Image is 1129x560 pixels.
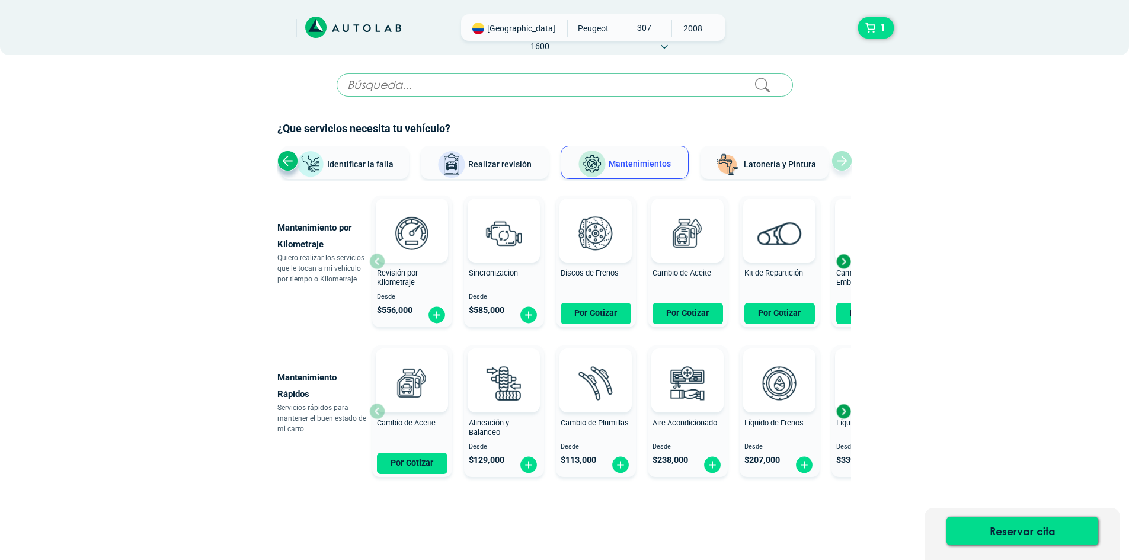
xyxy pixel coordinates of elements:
[561,418,629,427] span: Cambio de Plumillas
[437,151,466,179] img: Realizar revisión
[296,151,325,178] img: Identificar la falla
[281,146,409,179] button: Identificar la falla
[877,18,888,38] span: 1
[744,159,816,169] span: Latonería y Pintura
[648,196,728,327] button: Cambio de Aceite Por Cotizar
[661,357,714,409] img: aire_acondicionado-v3.svg
[831,345,911,477] button: Líquido Refrigerante Desde $339,000
[469,455,504,465] span: $ 129,000
[795,456,814,474] img: fi_plus-circle2.svg
[377,293,447,301] span: Desde
[740,345,820,477] button: Líquido de Frenos Desde $207,000
[836,418,903,427] span: Líquido Refrigerante
[377,268,418,287] span: Revisión por Kilometraje
[556,196,636,327] button: Discos de Frenos Por Cotizar
[394,351,430,386] img: AD0BCuuxAAAAAElFTkSuQmCC
[653,443,723,451] span: Desde
[561,455,596,465] span: $ 113,000
[469,268,518,277] span: Sincronizacion
[661,207,714,259] img: cambio_de_aceite-v3.svg
[858,17,894,39] button: 1
[478,207,530,259] img: sincronizacion-v3.svg
[386,207,438,259] img: revision_por_kilometraje-v3.svg
[836,455,872,465] span: $ 339,000
[744,303,815,324] button: Por Cotizar
[277,402,369,434] p: Servicios rápidos para mantener el buen estado de mi carro.
[487,23,555,34] span: [GEOGRAPHIC_DATA]
[578,201,613,236] img: AD0BCuuxAAAAAElFTkSuQmCC
[478,357,530,409] img: alineacion_y_balanceo-v3.svg
[561,268,619,277] span: Discos de Frenos
[740,196,820,327] button: Kit de Repartición Por Cotizar
[744,418,804,427] span: Líquido de Frenos
[372,196,452,327] button: Revisión por Kilometraje Desde $556,000
[611,456,630,474] img: fi_plus-circle2.svg
[573,20,615,37] span: PEUGEOT
[578,150,606,178] img: Mantenimientos
[464,345,544,477] button: Alineación y Balanceo Desde $129,000
[372,345,452,477] button: Cambio de Aceite Por Cotizar
[757,222,802,245] img: correa_de_reparticion-v3.svg
[486,201,522,236] img: AD0BCuuxAAAAAElFTkSuQmCC
[670,201,705,236] img: AD0BCuuxAAAAAElFTkSuQmCC
[701,146,829,179] button: Latonería y Pintura
[337,73,793,97] input: Búsqueda...
[753,357,805,409] img: liquido_frenos-v3.svg
[836,268,893,287] span: Cambio de Kit de Embrague
[377,453,447,474] button: Por Cotizar
[327,159,394,168] span: Identificar la falla
[653,455,688,465] span: $ 238,000
[570,357,622,409] img: plumillas-v3.svg
[519,306,538,324] img: fi_plus-circle2.svg
[578,351,613,386] img: AD0BCuuxAAAAAElFTkSuQmCC
[469,443,539,451] span: Desde
[277,252,369,284] p: Quiero realizar los servicios que le tocan a mi vehículo por tiempo o Kilometraje
[561,146,689,179] button: Mantenimientos
[670,351,705,386] img: AD0BCuuxAAAAAElFTkSuQmCC
[277,369,369,402] p: Mantenimiento Rápidos
[469,293,539,301] span: Desde
[377,305,412,315] span: $ 556,000
[570,207,622,259] img: frenos2-v3.svg
[561,443,631,451] span: Desde
[653,268,711,277] span: Cambio de Aceite
[386,357,438,409] img: cambio_de_aceite-v3.svg
[468,159,532,169] span: Realizar revisión
[556,345,636,477] button: Cambio de Plumillas Desde $113,000
[277,121,852,136] h2: ¿Que servicios necesita tu vehículo?
[834,252,852,270] div: Next slide
[421,146,549,179] button: Realizar revisión
[277,219,369,252] p: Mantenimiento por Kilometraje
[762,201,797,236] img: AD0BCuuxAAAAAElFTkSuQmCC
[946,517,1098,545] button: Reservar cita
[561,303,631,324] button: Por Cotizar
[744,268,803,277] span: Kit de Repartición
[845,357,897,409] img: liquido_refrigerante-v3.svg
[653,303,723,324] button: Por Cotizar
[845,207,897,259] img: kit_de_embrague-v3.svg
[394,201,430,236] img: AD0BCuuxAAAAAElFTkSuQmCC
[744,443,815,451] span: Desde
[713,151,741,179] img: Latonería y Pintura
[469,418,509,437] span: Alineación y Balanceo
[519,37,561,55] span: 1600
[831,196,911,327] button: Cambio de Kit de Embrague Por Cotizar
[486,351,522,386] img: AD0BCuuxAAAAAElFTkSuQmCC
[472,23,484,34] img: Flag of COLOMBIA
[427,306,446,324] img: fi_plus-circle2.svg
[672,20,714,37] span: 2008
[648,345,728,477] button: Aire Acondicionado Desde $238,000
[744,455,780,465] span: $ 207,000
[836,443,907,451] span: Desde
[622,20,664,36] span: 307
[836,303,907,324] button: Por Cotizar
[464,196,544,327] button: Sincronizacion Desde $585,000
[703,456,722,474] img: fi_plus-circle2.svg
[469,305,504,315] span: $ 585,000
[277,151,298,171] div: Previous slide
[834,402,852,420] div: Next slide
[653,418,717,427] span: Aire Acondicionado
[377,418,436,427] span: Cambio de Aceite
[609,159,671,168] span: Mantenimientos
[519,456,538,474] img: fi_plus-circle2.svg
